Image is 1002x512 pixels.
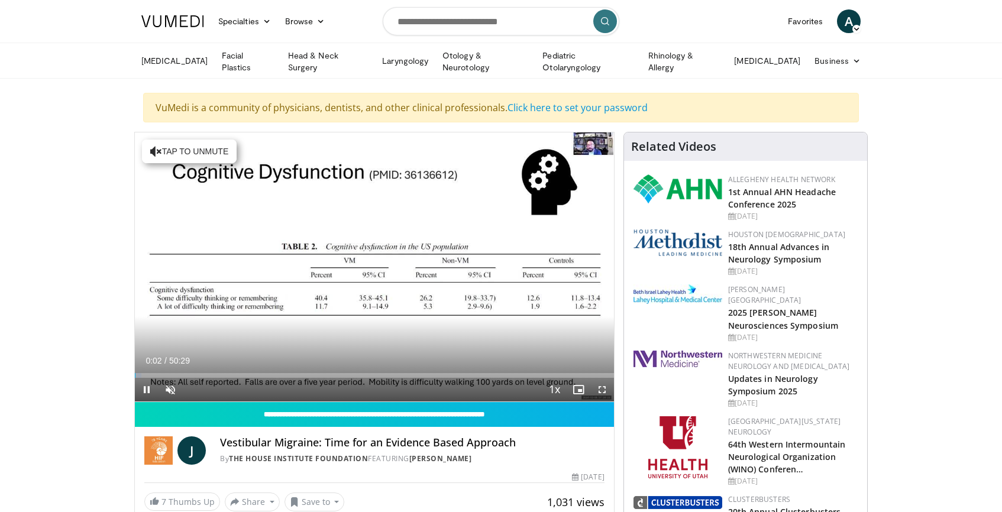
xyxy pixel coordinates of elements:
a: 7 Thumbs Up [144,492,220,511]
div: [DATE] [728,211,858,222]
button: Tap to unmute [142,140,237,163]
input: Search topics, interventions [383,7,619,35]
a: 18th Annual Advances in Neurology Symposium [728,241,829,265]
div: VuMedi is a community of physicians, dentists, and other clinical professionals. [143,93,859,122]
button: Playback Rate [543,378,567,401]
a: [MEDICAL_DATA] [727,49,807,73]
button: Share [225,492,280,511]
a: Northwestern Medicine Neurology and [MEDICAL_DATA] [728,351,850,371]
div: [DATE] [572,472,604,482]
a: Click here to set your password [508,101,648,114]
a: Otology & Neurotology [435,50,535,73]
a: Clusterbusters [728,494,790,504]
a: Favorites [781,9,830,33]
span: 50:29 [169,356,190,365]
div: Progress Bar [135,373,614,378]
button: Save to [285,492,345,511]
img: VuMedi Logo [141,15,204,27]
a: Pediatric Otolaryngology [535,50,641,73]
img: 5e4488cc-e109-4a4e-9fd9-73bb9237ee91.png.150x105_q85_autocrop_double_scale_upscale_version-0.2.png [633,229,722,256]
a: [MEDICAL_DATA] [134,49,215,73]
button: Unmute [159,378,182,401]
a: Allegheny Health Network [728,174,835,184]
span: / [164,356,167,365]
a: Updates in Neurology Symposium 2025 [728,373,818,397]
h4: Related Videos [631,140,716,154]
button: Pause [135,378,159,401]
a: A [837,9,861,33]
a: 64th Western Intermountain Neurological Organization (WINO) Conferen… [728,439,846,475]
a: [GEOGRAPHIC_DATA][US_STATE] Neurology [728,416,841,437]
a: Rhinology & Allergy [641,50,728,73]
a: Browse [278,9,332,33]
div: [DATE] [728,398,858,409]
a: 1st Annual AHN Headache Conference 2025 [728,186,836,210]
div: [DATE] [728,332,858,343]
a: Specialties [211,9,278,33]
a: 2025 [PERSON_NAME] Neurosciences Symposium [728,307,838,330]
button: Enable picture-in-picture mode [567,378,590,401]
a: J [177,436,206,465]
span: 7 [161,496,166,507]
img: d3be30b6-fe2b-4f13-a5b4-eba975d75fdd.png.150x105_q85_autocrop_double_scale_upscale_version-0.2.png [633,496,722,509]
span: 1,031 views [547,495,605,509]
a: Laryngology [375,49,435,73]
h4: Vestibular Migraine: Time for an Evidence Based Approach [220,436,605,449]
a: Business [807,49,868,73]
div: [DATE] [728,476,858,487]
a: Houston [DEMOGRAPHIC_DATA] [728,229,845,239]
a: The House Institute Foundation [229,453,368,464]
div: By FEATURING [220,453,605,464]
span: 0:02 [146,356,161,365]
a: Head & Neck Surgery [281,50,375,73]
img: 628ffacf-ddeb-4409-8647-b4d1102df243.png.150x105_q85_autocrop_double_scale_upscale_version-0.2.png [633,174,722,203]
video-js: Video Player [135,132,614,402]
img: f6362829-b0a3-407d-a044-59546adfd345.png.150x105_q85_autocrop_double_scale_upscale_version-0.2.png [648,416,707,478]
a: [PERSON_NAME] [409,453,472,464]
div: [DATE] [728,266,858,277]
img: 2a462fb6-9365-492a-ac79-3166a6f924d8.png.150x105_q85_autocrop_double_scale_upscale_version-0.2.jpg [633,351,722,367]
button: Fullscreen [590,378,614,401]
img: The House Institute Foundation [144,436,173,465]
img: e7977282-282c-4444-820d-7cc2733560fd.jpg.150x105_q85_autocrop_double_scale_upscale_version-0.2.jpg [633,284,722,304]
a: Facial Plastics [215,50,281,73]
a: [PERSON_NAME][GEOGRAPHIC_DATA] [728,284,801,305]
